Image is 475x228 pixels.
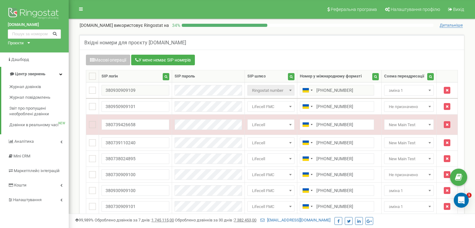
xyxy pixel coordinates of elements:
[250,121,292,129] span: Lifecell
[247,153,294,164] span: Lifecell
[391,7,440,12] span: Налаштування профілю
[386,155,432,163] span: New Main Test
[453,7,464,12] span: Вихід
[14,183,27,187] span: Кошти
[14,139,34,144] span: Аналiтика
[384,185,434,196] span: зміна 1
[250,86,292,95] span: Ringostat number
[386,186,432,195] span: зміна 1
[250,102,292,111] span: Lifecell FMC
[8,22,61,28] a: [DOMAIN_NAME]
[300,73,362,79] div: Номер у міжнародному форматі
[300,85,374,96] input: 050 123 4567
[300,153,374,164] input: 050 123 4567
[151,218,174,222] u: 1 745 115,00
[300,138,314,148] div: Telephone country code
[300,120,314,130] div: Telephone country code
[384,119,434,130] span: New Main Test
[15,72,45,76] span: Центр звернень
[331,7,377,12] span: Реферальна програма
[384,85,434,96] span: зміна 1
[247,85,294,96] span: Ringostat number
[300,154,314,164] div: Telephone country code
[8,40,24,46] div: Проєкти
[247,73,266,79] div: SIP шлюз
[114,23,169,28] span: використовує Ringostat на
[384,73,424,79] div: Схема переадресації
[384,169,434,180] span: Не призначено
[247,119,294,130] span: Lifecell
[13,154,30,158] span: Mini CRM
[440,23,463,28] span: Детальніше
[247,137,294,148] span: Lifecell
[250,202,292,211] span: Lifecell FMC
[250,186,292,195] span: Lifecell FMC
[300,137,374,148] input: 050 123 4567
[9,120,69,131] a: Дзвінки в реальному часіNEW
[8,29,61,39] input: Пошук за номером
[13,197,42,202] span: Налаштування
[300,101,374,112] input: 050 123 4567
[250,155,292,163] span: Lifecell
[250,171,292,179] span: Lifecell FMC
[9,106,66,117] span: Звіт про пропущені необроблені дзвінки
[9,103,69,120] a: Звіт про пропущені необроблені дзвінки
[386,171,432,179] span: Не призначено
[1,67,69,82] a: Центр звернень
[300,85,314,95] div: Telephone country code
[300,185,374,196] input: 050 123 4567
[384,153,434,164] span: New Main Test
[454,193,469,208] div: Open Intercom Messenger
[75,218,94,222] span: 99,989%
[8,6,61,22] img: Ringostat logo
[384,201,434,212] span: зміна 1
[384,101,434,112] span: Не призначено
[384,137,434,148] span: New Main Test
[14,168,60,173] span: Маркетплейс інтеграцій
[300,201,314,211] div: Telephone country code
[95,218,174,222] span: Оброблено дзвінків за 7 днів :
[467,193,472,198] span: 1
[386,139,432,147] span: New Main Test
[80,22,169,28] p: [DOMAIN_NAME]
[260,218,330,222] a: [EMAIL_ADDRESS][DOMAIN_NAME]
[247,185,294,196] span: Lifecell FMC
[9,95,50,101] span: Журнал повідомлень
[86,55,130,65] button: Масові операції
[9,122,58,128] span: Дзвінки в реальному часі
[84,40,186,46] h5: Вхідні номери для проєкту [DOMAIN_NAME]
[11,57,29,62] span: Дашборд
[300,170,314,180] div: Telephone country code
[300,119,374,130] input: 050 123 4567
[247,201,294,212] span: Lifecell FMC
[300,102,314,112] div: Telephone country code
[172,70,245,82] th: SIP пароль
[247,101,294,112] span: Lifecell FMC
[250,139,292,147] span: Lifecell
[386,202,432,211] span: зміна 1
[131,55,195,65] button: У мене немає SIP номерів
[234,218,256,222] u: 7 382 453,00
[300,169,374,180] input: 050 123 4567
[9,82,69,92] a: Журнал дзвінків
[169,22,182,28] p: 34 %
[386,102,432,111] span: Не призначено
[300,201,374,212] input: 050 123 4567
[175,218,256,222] span: Оброблено дзвінків за 30 днів :
[101,73,118,79] div: SIP логін
[9,84,41,90] span: Журнал дзвінків
[9,92,69,103] a: Журнал повідомлень
[386,86,432,95] span: зміна 1
[386,121,432,129] span: New Main Test
[300,186,314,196] div: Telephone country code
[247,169,294,180] span: Lifecell FMC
